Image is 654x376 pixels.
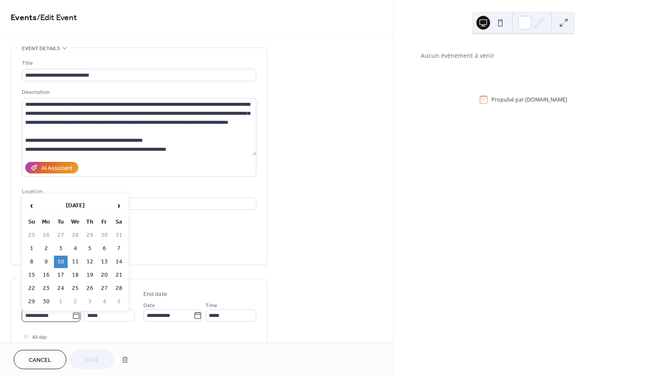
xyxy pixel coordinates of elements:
[83,216,97,228] th: Th
[421,51,626,60] div: Aucun événement à venir
[54,282,68,295] td: 24
[98,216,111,228] th: Fr
[54,216,68,228] th: Tu
[25,256,39,268] td: 8
[14,350,66,369] button: Cancel
[39,295,53,308] td: 30
[25,162,78,173] button: AI Assistant
[98,229,111,242] td: 30
[143,301,155,310] span: Date
[11,9,37,26] a: Events
[98,269,111,281] td: 20
[143,290,167,299] div: End date
[22,187,255,196] div: Location
[25,229,39,242] td: 25
[39,269,53,281] td: 16
[112,229,126,242] td: 31
[54,269,68,281] td: 17
[54,229,68,242] td: 27
[25,295,39,308] td: 29
[25,197,38,214] span: ‹
[68,229,82,242] td: 28
[68,269,82,281] td: 18
[22,88,255,97] div: Description
[98,282,111,295] td: 27
[83,229,97,242] td: 29
[83,295,97,308] td: 3
[98,295,111,308] td: 4
[83,256,97,268] td: 12
[112,295,126,308] td: 5
[83,242,97,255] td: 5
[39,282,53,295] td: 23
[68,242,82,255] td: 4
[54,295,68,308] td: 1
[113,197,125,214] span: ›
[112,216,126,228] th: Sa
[22,59,255,68] div: Title
[39,216,53,228] th: Mo
[54,242,68,255] td: 3
[83,269,97,281] td: 19
[39,256,53,268] td: 9
[25,269,39,281] td: 15
[68,295,82,308] td: 2
[22,44,60,53] span: Event details
[68,216,82,228] th: We
[68,282,82,295] td: 25
[205,301,217,310] span: Time
[25,242,39,255] td: 1
[25,282,39,295] td: 22
[98,242,111,255] td: 6
[525,96,567,103] a: [DOMAIN_NAME]
[39,197,111,215] th: [DATE]
[68,256,82,268] td: 11
[491,96,567,103] div: Propulsé par
[112,269,126,281] td: 21
[39,242,53,255] td: 2
[83,282,97,295] td: 26
[25,216,39,228] th: Su
[32,342,67,351] span: Show date only
[112,242,126,255] td: 7
[112,256,126,268] td: 14
[39,229,53,242] td: 26
[98,256,111,268] td: 13
[37,9,77,26] span: / Edit Event
[112,282,126,295] td: 28
[32,333,47,342] span: All day
[29,356,51,365] span: Cancel
[41,164,72,173] div: AI Assistant
[54,256,68,268] td: 10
